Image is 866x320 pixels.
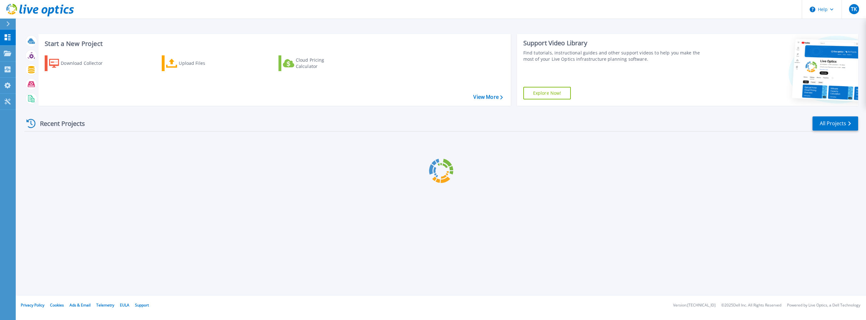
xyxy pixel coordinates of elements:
a: Cloud Pricing Calculator [278,55,349,71]
div: Support Video Library [523,39,700,47]
a: View More [473,94,503,100]
a: Telemetry [96,302,114,308]
li: Version: [TECHNICAL_ID] [673,303,716,307]
div: Download Collector [61,57,111,70]
li: Powered by Live Optics, a Dell Technology [787,303,860,307]
a: All Projects [813,116,858,131]
a: Ads & Email [70,302,91,308]
a: Support [135,302,149,308]
li: © 2025 Dell Inc. All Rights Reserved [721,303,781,307]
div: Cloud Pricing Calculator [296,57,346,70]
a: Download Collector [45,55,115,71]
div: Find tutorials, instructional guides and other support videos to help you make the most of your L... [523,50,700,62]
div: Recent Projects [24,116,93,131]
span: TK [851,7,857,12]
h3: Start a New Project [45,40,503,47]
a: Upload Files [162,55,232,71]
a: Explore Now! [523,87,571,99]
a: Cookies [50,302,64,308]
a: EULA [120,302,129,308]
div: Upload Files [179,57,229,70]
a: Privacy Policy [21,302,44,308]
